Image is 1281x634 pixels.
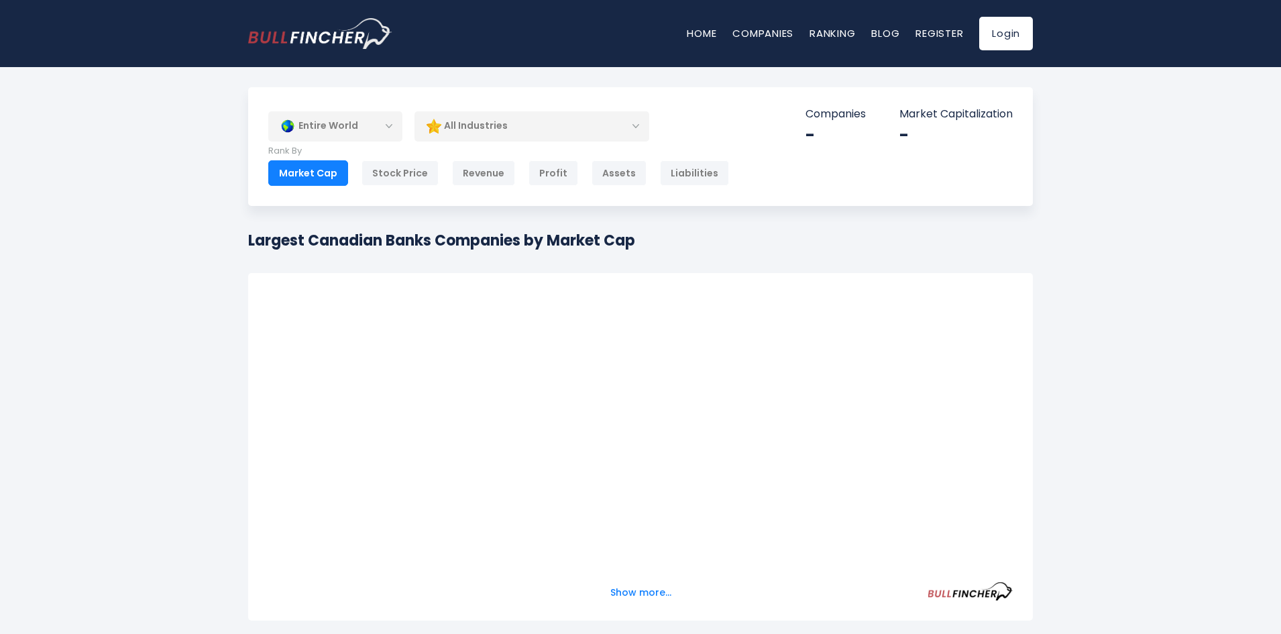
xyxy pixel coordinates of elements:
[248,18,392,49] img: bullfincher logo
[248,18,392,49] a: Go to homepage
[414,111,649,142] div: All Industries
[452,160,515,186] div: Revenue
[528,160,578,186] div: Profit
[805,125,866,146] div: -
[979,17,1033,50] a: Login
[810,26,855,40] a: Ranking
[687,26,716,40] a: Home
[602,582,679,604] button: Show more...
[268,146,729,157] p: Rank By
[915,26,963,40] a: Register
[248,229,635,252] h1: Largest Canadian Banks Companies by Market Cap
[732,26,793,40] a: Companies
[660,160,729,186] div: Liabilities
[871,26,899,40] a: Blog
[361,160,439,186] div: Stock Price
[805,107,866,121] p: Companies
[899,107,1013,121] p: Market Capitalization
[899,125,1013,146] div: -
[268,111,402,142] div: Entire World
[592,160,647,186] div: Assets
[268,160,348,186] div: Market Cap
